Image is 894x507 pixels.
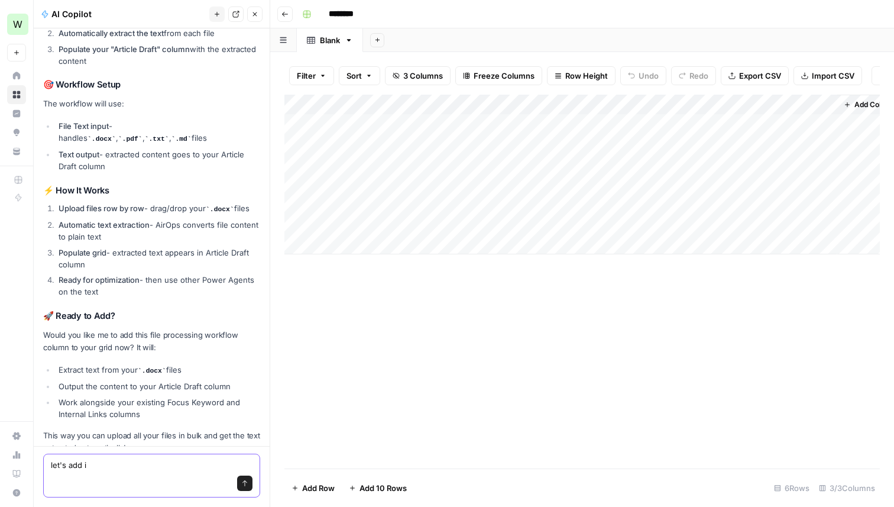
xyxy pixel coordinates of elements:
[13,17,22,31] span: W
[302,482,335,494] span: Add Row
[43,329,260,354] p: Would you like me to add this file processing workflow column to your grid now? It will:
[7,9,26,39] button: Workspace: Workspace1
[403,70,443,82] span: 3 Columns
[171,135,192,143] code: .md
[56,148,260,172] li: - extracted content goes to your Article Draft column
[455,66,542,85] button: Freeze Columns
[812,70,854,82] span: Import CSV
[620,66,666,85] button: Undo
[145,135,169,143] code: .txt
[59,275,140,285] strong: Ready for optimization
[385,66,451,85] button: 3 Columns
[297,70,316,82] span: Filter
[88,135,116,143] code: .docx
[339,66,380,85] button: Sort
[284,479,342,498] button: Add Row
[7,85,26,104] a: Browse
[56,380,260,392] li: Output the content to your Article Draft column
[56,364,260,377] li: Extract text from your files
[7,104,26,123] a: Insights
[7,464,26,483] a: Learning Hub
[342,479,414,498] button: Add 10 Rows
[41,8,206,20] div: AI Copilot
[7,66,26,85] a: Home
[56,247,260,270] li: - extracted text appears in Article Draft column
[289,66,334,85] button: Filter
[43,311,260,322] h3: 🚀 Ready to Add?
[51,459,252,471] textarea: let's add i
[359,482,407,494] span: Add 10 Rows
[43,430,260,454] p: This way you can upload all your files in bulk and get the text extracted automatically!
[59,248,106,257] strong: Populate grid
[769,479,814,498] div: 6 Rows
[565,70,608,82] span: Row Height
[7,445,26,464] a: Usage
[56,396,260,420] li: Work alongside your existing Focus Keyword and Internal Links columns
[297,28,363,52] a: Blank
[59,121,109,131] strong: File Text input
[689,70,708,82] span: Redo
[118,135,142,143] code: .pdf
[43,98,260,110] p: The workflow will use:
[547,66,616,85] button: Row Height
[43,79,260,91] h3: 🎯 Workflow Setup
[59,150,99,159] strong: Text output
[7,123,26,142] a: Opportunities
[639,70,659,82] span: Undo
[814,479,880,498] div: 3/3 Columns
[56,219,260,243] li: - AirOps converts file content to plain text
[7,142,26,161] a: Your Data
[56,27,260,39] li: from each file
[56,120,260,145] li: - handles , , , files
[59,28,164,38] strong: Automatically extract the text
[793,66,862,85] button: Import CSV
[206,206,234,213] code: .docx
[59,44,190,54] strong: Populate your "Article Draft" column
[56,43,260,67] li: with the extracted content
[739,70,781,82] span: Export CSV
[474,70,535,82] span: Freeze Columns
[56,202,260,215] li: - drag/drop your files
[7,483,26,502] button: Help + Support
[43,185,260,196] h3: ⚡ How It Works
[59,204,144,213] strong: Upload files row by row
[671,66,716,85] button: Redo
[138,367,166,374] code: .docx
[59,220,150,230] strong: Automatic text extraction
[56,274,260,298] li: - then use other Power Agents on the text
[320,34,340,46] div: Blank
[346,70,362,82] span: Sort
[721,66,789,85] button: Export CSV
[7,427,26,445] a: Settings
